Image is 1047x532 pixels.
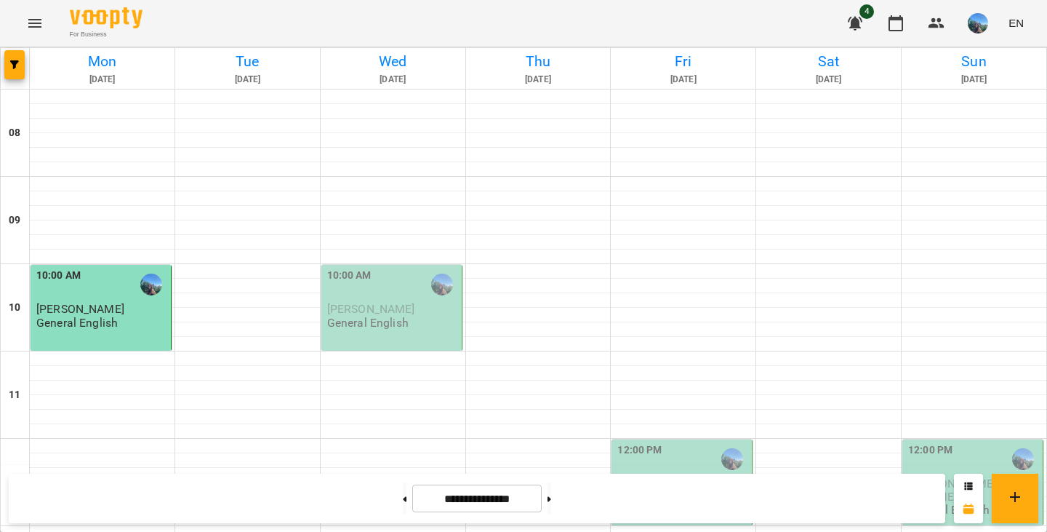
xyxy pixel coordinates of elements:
[904,73,1044,87] h6: [DATE]
[1012,448,1034,470] img: Халимівська Дарʼя
[968,13,988,33] img: a7d4f18d439b15bc62280586adbb99de.jpg
[70,30,143,39] span: For Business
[1003,9,1030,36] button: EN
[9,300,20,316] h6: 10
[327,268,372,284] label: 10:00 AM
[36,302,124,316] span: [PERSON_NAME]
[323,73,463,87] h6: [DATE]
[177,73,318,87] h6: [DATE]
[32,73,172,87] h6: [DATE]
[613,73,753,87] h6: [DATE]
[70,7,143,28] img: Voopty Logo
[468,50,609,73] h6: Thu
[140,274,162,295] img: Халимівська Дарʼя
[17,6,52,41] button: Menu
[327,302,415,316] span: [PERSON_NAME]
[431,274,453,295] img: Халимівська Дарʼя
[859,4,874,19] span: 4
[758,50,899,73] h6: Sat
[613,50,753,73] h6: Fri
[323,50,463,73] h6: Wed
[177,50,318,73] h6: Tue
[36,268,81,284] label: 10:00 AM
[617,442,662,458] label: 12:00 PM
[9,125,20,141] h6: 08
[36,317,118,329] p: General English
[1008,15,1024,31] span: EN
[904,50,1044,73] h6: Sun
[9,387,20,403] h6: 11
[908,442,952,458] label: 12:00 PM
[468,73,609,87] h6: [DATE]
[721,448,743,470] img: Халимівська Дарʼя
[327,317,409,329] p: General English
[32,50,172,73] h6: Mon
[758,73,899,87] h6: [DATE]
[9,213,20,229] h6: 09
